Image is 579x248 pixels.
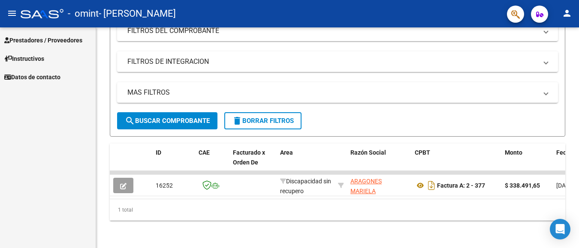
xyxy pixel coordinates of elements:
[505,182,540,189] strong: $ 338.491,65
[415,149,430,156] span: CPBT
[156,149,161,156] span: ID
[350,149,386,156] span: Razón Social
[350,178,382,194] span: ARAGONES MARIELA
[125,117,210,125] span: Buscar Comprobante
[4,72,60,82] span: Datos de contacto
[117,82,558,103] mat-expansion-panel-header: MAS FILTROS
[125,116,135,126] mat-icon: search
[99,4,176,23] span: - [PERSON_NAME]
[426,179,437,192] i: Descargar documento
[233,149,265,166] span: Facturado x Orden De
[127,88,537,97] mat-panel-title: MAS FILTROS
[550,219,570,239] div: Open Intercom Messenger
[156,182,173,189] span: 16252
[229,143,277,181] datatable-header-cell: Facturado x Orden De
[117,112,217,129] button: Buscar Comprobante
[280,178,331,194] span: Discapacidad sin recupero
[556,182,574,189] span: [DATE]
[195,143,229,181] datatable-header-cell: CAE
[350,176,408,194] div: 27263484717
[562,8,572,18] mat-icon: person
[117,51,558,72] mat-expansion-panel-header: FILTROS DE INTEGRACION
[117,21,558,41] mat-expansion-panel-header: FILTROS DEL COMPROBANTE
[232,117,294,125] span: Borrar Filtros
[152,143,195,181] datatable-header-cell: ID
[280,149,293,156] span: Area
[68,4,99,23] span: - omint
[110,199,565,221] div: 1 total
[501,143,553,181] datatable-header-cell: Monto
[127,57,537,66] mat-panel-title: FILTROS DE INTEGRACION
[232,116,242,126] mat-icon: delete
[411,143,501,181] datatable-header-cell: CPBT
[347,143,411,181] datatable-header-cell: Razón Social
[127,26,537,36] mat-panel-title: FILTROS DEL COMPROBANTE
[505,149,522,156] span: Monto
[277,143,335,181] datatable-header-cell: Area
[224,112,302,129] button: Borrar Filtros
[7,8,17,18] mat-icon: menu
[199,149,210,156] span: CAE
[4,36,82,45] span: Prestadores / Proveedores
[437,182,485,189] strong: Factura A: 2 - 377
[4,54,44,63] span: Instructivos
